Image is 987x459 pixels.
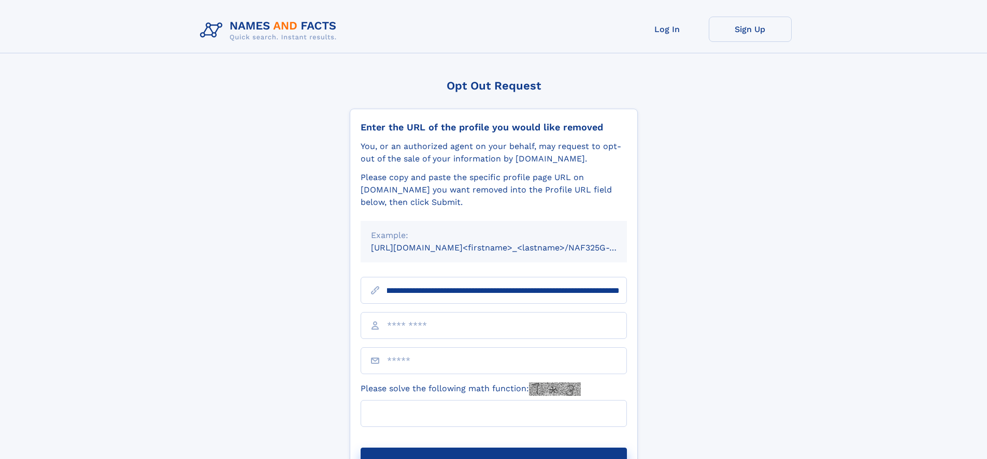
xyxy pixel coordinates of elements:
[350,79,638,92] div: Opt Out Request
[709,17,792,42] a: Sign Up
[361,122,627,133] div: Enter the URL of the profile you would like removed
[196,17,345,45] img: Logo Names and Facts
[626,17,709,42] a: Log In
[371,243,647,253] small: [URL][DOMAIN_NAME]<firstname>_<lastname>/NAF325G-xxxxxxxx
[361,140,627,165] div: You, or an authorized agent on your behalf, may request to opt-out of the sale of your informatio...
[361,171,627,209] div: Please copy and paste the specific profile page URL on [DOMAIN_NAME] you want removed into the Pr...
[361,382,581,396] label: Please solve the following math function:
[371,229,617,242] div: Example:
